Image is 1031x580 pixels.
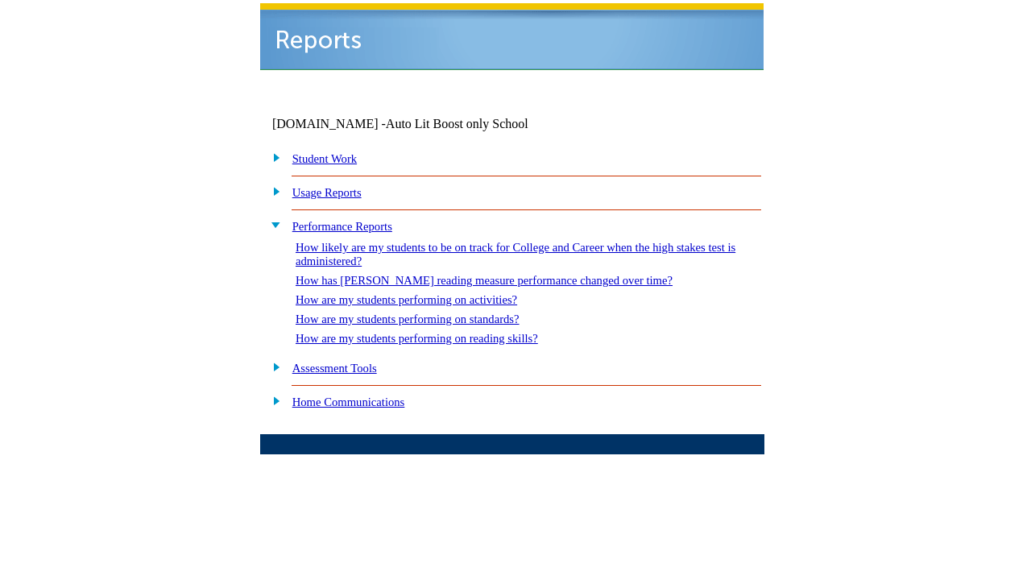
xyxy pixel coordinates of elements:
[292,186,362,199] a: Usage Reports
[260,3,764,70] img: header
[264,217,281,232] img: minus.gif
[296,293,517,306] a: How are my students performing on activities?
[386,117,528,130] nobr: Auto Lit Boost only School
[264,359,281,374] img: plus.gif
[264,184,281,198] img: plus.gif
[292,362,377,375] a: Assessment Tools
[296,241,735,267] a: How likely are my students to be on track for College and Career when the high stakes test is adm...
[292,396,405,408] a: Home Communications
[264,150,281,164] img: plus.gif
[296,332,538,345] a: How are my students performing on reading skills?
[292,152,357,165] a: Student Work
[296,313,520,325] a: How are my students performing on standards?
[292,220,392,233] a: Performance Reports
[264,393,281,408] img: plus.gif
[296,274,673,287] a: How has [PERSON_NAME] reading measure performance changed over time?
[272,117,569,131] td: [DOMAIN_NAME] -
